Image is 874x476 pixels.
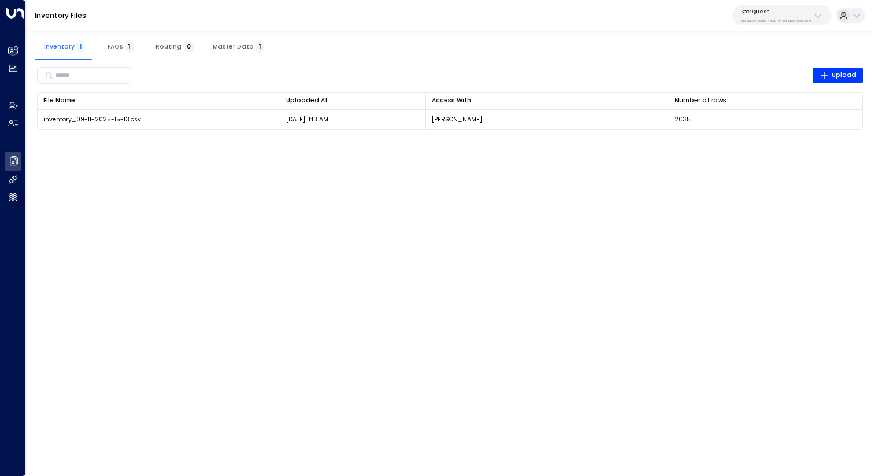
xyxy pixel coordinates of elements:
p: [PERSON_NAME] [432,115,482,124]
button: Upload [813,68,864,84]
div: File Name [43,95,273,106]
span: 0 [183,40,194,53]
span: Routing [155,43,194,50]
div: Access With [432,95,662,106]
div: Uploaded At [286,95,328,106]
div: File Name [43,95,75,106]
p: [DATE] 11:13 AM [286,115,328,124]
span: 1 [255,40,264,53]
div: Number of rows [675,95,727,106]
span: FAQs [108,43,134,50]
div: Uploaded At [286,95,419,106]
button: StorQuest95e12634-a2b0-4ea9-845a-0bcfa50e2d19 [732,5,831,25]
a: Inventory Files [35,10,86,20]
span: 2035 [675,115,691,124]
span: 1 [125,40,134,53]
span: Inventory [44,43,85,50]
p: StorQuest [741,8,811,15]
span: inventory_09-11-2025-15-13.csv [43,115,141,124]
span: 1 [76,40,85,53]
span: Master Data [213,43,264,50]
div: Number of rows [675,95,857,106]
span: Upload [820,70,857,80]
p: 95e12634-a2b0-4ea9-845a-0bcfa50e2d19 [741,19,811,23]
